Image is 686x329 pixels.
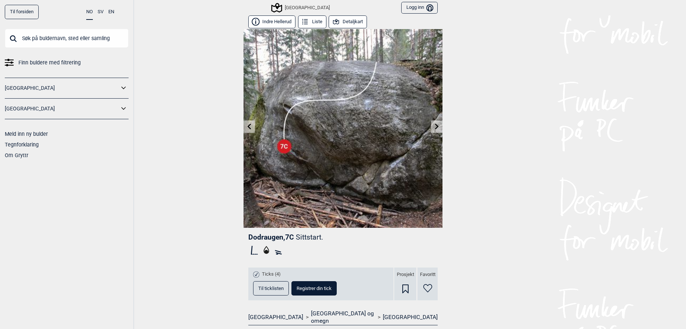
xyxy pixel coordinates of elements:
[297,286,332,291] span: Registrer din tick
[291,281,337,296] button: Registrer din tick
[244,29,442,228] img: Dodraugen 200415
[248,15,295,28] button: Indre Hellerud
[86,5,93,20] button: NO
[5,29,129,48] input: Søk på buldernavn, sted eller samling
[272,3,330,12] div: [GEOGRAPHIC_DATA]
[253,281,289,296] button: Til ticklisten
[108,5,114,19] button: EN
[5,131,48,137] a: Meld inn ny bulder
[18,57,81,68] span: Finn buldere med filtrering
[298,15,326,28] button: Liste
[262,271,281,277] span: Ticks (4)
[5,57,129,68] a: Finn buldere med filtrering
[248,233,294,241] span: Dodraugen , 7C
[5,142,39,148] a: Tegnforklaring
[394,268,416,300] div: Prosjekt
[98,5,104,19] button: SV
[296,233,323,241] p: Sittstart.
[5,5,39,19] a: Til forsiden
[248,310,438,325] nav: > >
[401,2,438,14] button: Logg inn
[5,152,28,158] a: Om Gryttr
[329,15,367,28] button: Detaljkart
[258,286,284,291] span: Til ticklisten
[420,272,435,278] span: Favoritt
[311,310,375,325] a: [GEOGRAPHIC_DATA] og omegn
[5,83,119,93] a: [GEOGRAPHIC_DATA]
[383,314,438,321] a: [GEOGRAPHIC_DATA]
[248,314,303,321] a: [GEOGRAPHIC_DATA]
[5,103,119,114] a: [GEOGRAPHIC_DATA]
